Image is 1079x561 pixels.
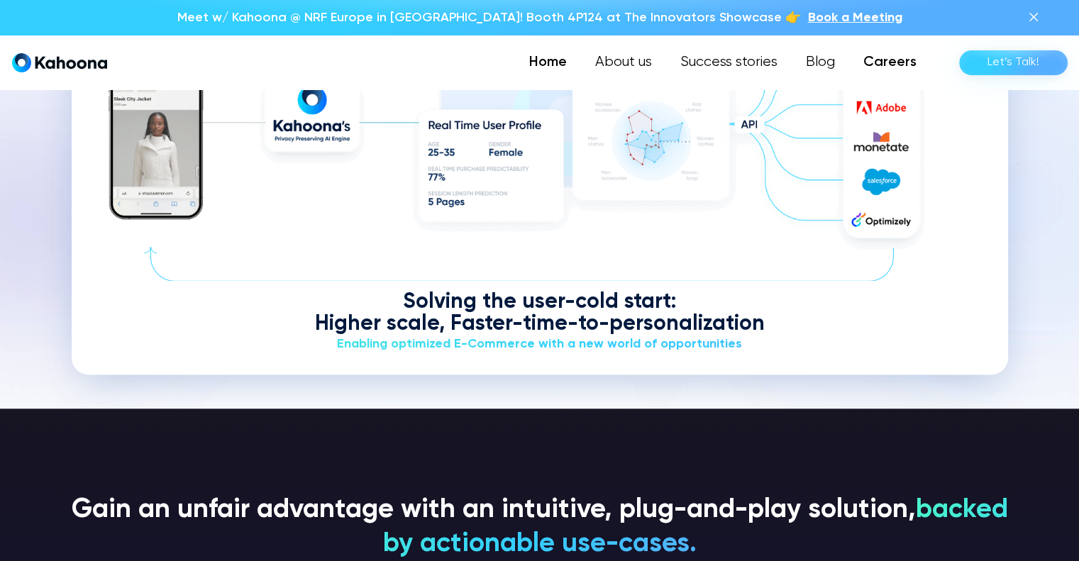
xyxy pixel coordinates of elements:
a: Let’s Talk! [959,50,1068,75]
a: home [12,52,107,73]
a: Home [515,48,581,77]
div: Let’s Talk! [987,51,1039,74]
a: About us [581,48,666,77]
span: Book a Meeting [808,11,902,24]
div: Enabling optimized E-Commerce with a new world of opportunities [106,335,974,353]
a: Blog [792,48,849,77]
div: Solving the user-cold start: Higher scale, Faster-time-to-personalization [106,291,974,335]
p: Meet w/ Kahoona @ NRF Europe in [GEOGRAPHIC_DATA]! Booth 4P124 at The Innovators Showcase 👉 [177,9,801,27]
a: Careers [849,48,931,77]
a: Success stories [666,48,792,77]
a: Book a Meeting [808,9,902,27]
